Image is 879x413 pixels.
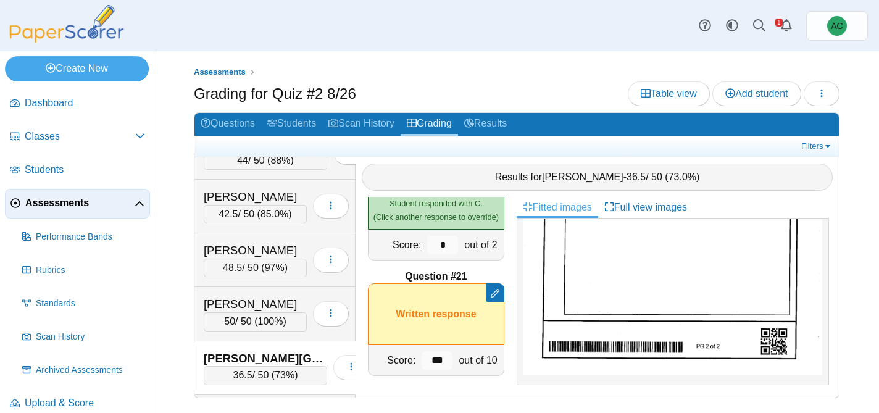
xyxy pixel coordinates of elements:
[5,89,150,119] a: Dashboard
[598,197,693,218] a: Full view images
[25,196,135,210] span: Assessments
[265,262,285,273] span: 97%
[5,122,150,152] a: Classes
[224,316,235,327] span: 50
[725,88,788,99] span: Add student
[204,151,327,170] div: / 50 ( )
[223,262,242,273] span: 48.5
[36,364,145,377] span: Archived Assessments
[401,113,458,136] a: Grading
[219,209,238,219] span: 42.5
[17,289,150,319] a: Standards
[204,259,307,277] div: / 50 ( )
[25,130,135,143] span: Classes
[827,16,847,36] span: Andrew Christman
[322,113,401,136] a: Scan History
[260,209,288,219] span: 85.0%
[641,88,697,99] span: Table view
[36,298,145,310] span: Standards
[204,312,307,331] div: / 50 ( )
[458,113,513,136] a: Results
[204,351,327,367] div: [PERSON_NAME][GEOGRAPHIC_DATA]
[17,356,150,385] a: Archived Assessments
[369,230,424,260] div: Score:
[204,243,307,259] div: [PERSON_NAME]
[204,189,307,205] div: [PERSON_NAME]
[369,345,419,375] div: Score:
[204,205,307,223] div: / 50 ( )
[17,322,150,352] a: Scan History
[456,345,503,375] div: out of 10
[191,65,249,80] a: Assessments
[773,12,800,40] a: Alerts
[517,197,598,218] a: Fitted images
[237,155,248,165] span: 44
[712,81,801,106] a: Add student
[17,256,150,285] a: Rubrics
[194,113,261,136] a: Questions
[36,231,145,243] span: Performance Bands
[373,199,499,222] small: (Click another response to override)
[5,56,149,81] a: Create New
[194,83,356,104] h1: Grading for Quiz #2 8/26
[261,113,322,136] a: Students
[798,140,836,152] a: Filters
[25,96,145,110] span: Dashboard
[194,67,246,77] span: Assessments
[270,155,290,165] span: 88%
[36,331,145,343] span: Scan History
[5,34,128,44] a: PaperScorer
[669,172,696,182] span: 73.0%
[461,230,503,260] div: out of 2
[628,81,710,106] a: Table view
[390,199,483,208] span: Student responded with C.
[36,264,145,277] span: Rubrics
[233,370,252,380] span: 36.5
[806,11,868,41] a: Andrew Christman
[25,163,145,177] span: Students
[204,296,307,312] div: [PERSON_NAME]
[368,283,504,345] div: Written response
[5,189,150,219] a: Assessments
[17,222,150,252] a: Performance Bands
[627,172,646,182] span: 36.5
[405,270,467,283] b: Question #21
[831,22,843,30] span: Andrew Christman
[275,370,294,380] span: 73%
[25,396,145,410] span: Upload & Score
[542,172,623,182] span: [PERSON_NAME]
[204,366,327,385] div: / 50 ( )
[362,164,833,191] div: Results for - / 50 ( )
[5,5,128,43] img: PaperScorer
[5,156,150,185] a: Students
[258,316,283,327] span: 100%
